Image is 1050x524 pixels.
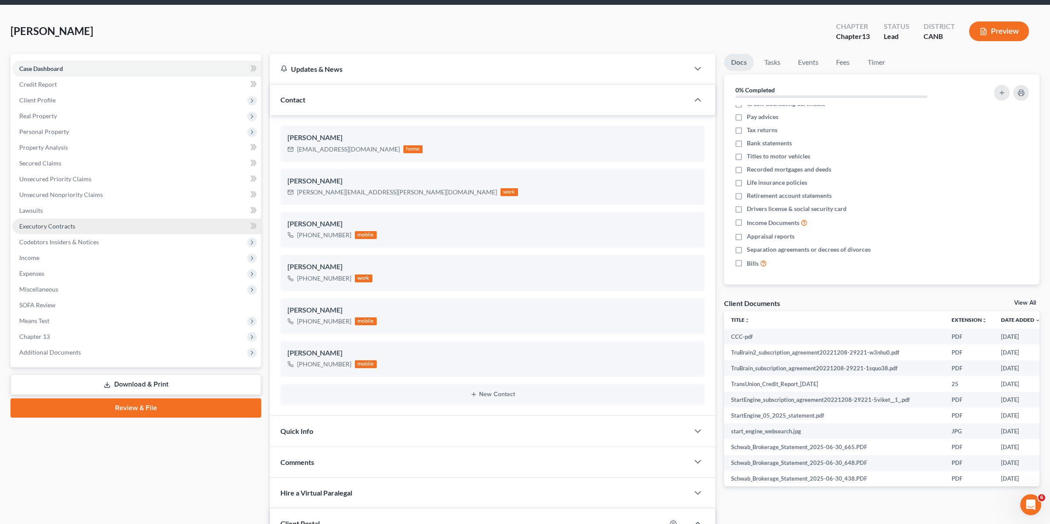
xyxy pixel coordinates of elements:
td: PDF [945,345,994,360]
span: Comments [280,458,314,466]
div: [PHONE_NUMBER] [297,231,351,239]
span: Appraisal reports [747,232,794,241]
td: [DATE] [994,360,1047,376]
span: Unsecured Priority Claims [19,175,91,183]
span: 6 [1038,494,1045,501]
a: Credit Report [12,77,261,92]
i: expand_more [1035,318,1040,323]
div: work [355,274,372,282]
span: Contact [280,95,305,104]
a: Titleunfold_more [731,317,750,323]
td: PDF [945,408,994,423]
a: Extensionunfold_more [952,317,987,323]
div: [EMAIL_ADDRESS][DOMAIN_NAME] [297,145,400,154]
a: Lawsuits [12,203,261,218]
div: [PHONE_NUMBER] [297,360,351,369]
td: PDF [945,439,994,455]
td: StartEngine_05_2025_statement.pdf [724,408,945,423]
span: 13 [862,32,870,40]
span: Unsecured Nonpriority Claims [19,191,103,198]
span: Secured Claims [19,159,61,167]
td: [DATE] [994,455,1047,471]
a: Download & Print [10,374,261,395]
div: work [500,188,518,196]
td: PDF [945,455,994,471]
span: Quick Info [280,427,313,435]
span: Life insurance policies [747,178,807,187]
span: Tax returns [747,126,777,134]
span: [PERSON_NAME] [10,25,93,37]
button: Preview [969,21,1029,41]
div: Lead [884,32,910,42]
td: Schwab_Brokerage_Statement_2025-06-30_648.PDF [724,455,945,471]
a: Events [791,54,826,71]
div: Chapter [836,32,870,42]
span: Client Profile [19,96,56,104]
td: PDF [945,392,994,408]
a: Tasks [757,54,787,71]
div: CANB [924,32,955,42]
td: [DATE] [994,329,1047,345]
td: 25 [945,376,994,392]
span: Real Property [19,112,57,120]
a: Fees [829,54,857,71]
div: mobile [355,317,377,325]
td: StartEngine_subscription_agreement20221208-29221-5viket__1_.pdf [724,392,945,408]
span: Retirement account statements [747,191,832,200]
div: [PHONE_NUMBER] [297,274,351,283]
a: Secured Claims [12,155,261,171]
div: [PHONE_NUMBER] [297,317,351,326]
div: [PERSON_NAME] [287,305,698,316]
iframe: Intercom live chat [1020,494,1041,515]
span: Hire a Virtual Paralegal [280,489,352,497]
td: PDF [945,360,994,376]
span: Pay advices [747,113,778,121]
span: Chapter 13 [19,333,50,340]
td: Schwab_Brokerage_Statement_2025-06-30_665.PDF [724,439,945,455]
span: SOFA Review [19,301,56,309]
td: [DATE] [994,471,1047,487]
td: [DATE] [994,392,1047,408]
td: [DATE] [994,376,1047,392]
a: Property Analysis [12,140,261,155]
span: Income Documents [747,218,799,227]
span: Personal Property [19,128,69,135]
td: TransUnion_Credit_Report_[DATE] [724,376,945,392]
span: Property Analysis [19,144,68,151]
span: Lawsuits [19,207,43,214]
i: unfold_more [745,318,750,323]
span: Expenses [19,270,44,277]
i: unfold_more [982,318,987,323]
div: [PERSON_NAME] [287,176,698,186]
td: TruBrain_subscription_agreement20221208-29221-1squo38.pdf [724,360,945,376]
span: Separation agreements or decrees of divorces [747,245,871,254]
span: Codebtors Insiders & Notices [19,238,99,246]
td: Schwab_Brokerage_Statement_2025-06-30_438.PDF [724,471,945,487]
td: JPG [945,423,994,439]
a: Case Dashboard [12,61,261,77]
td: [DATE] [994,408,1047,423]
div: [PERSON_NAME] [287,348,698,359]
td: [DATE] [994,439,1047,455]
button: New Contact [287,391,698,398]
span: Income [19,254,39,261]
td: PDF [945,471,994,487]
td: start_engine_websearch.jpg [724,423,945,439]
div: Client Documents [724,299,780,308]
span: Means Test [19,317,49,324]
a: SOFA Review [12,297,261,313]
span: Executory Contracts [19,222,75,230]
a: Unsecured Nonpriority Claims [12,187,261,203]
span: Drivers license & social security card [747,204,847,213]
span: Credit Report [19,81,57,88]
div: Chapter [836,21,870,32]
td: CCC-pdf [724,329,945,345]
span: Case Dashboard [19,65,63,72]
div: Status [884,21,910,32]
a: Unsecured Priority Claims [12,171,261,187]
div: home [403,145,423,153]
a: Executory Contracts [12,218,261,234]
span: Bills [747,259,759,268]
div: District [924,21,955,32]
td: PDF [945,329,994,345]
